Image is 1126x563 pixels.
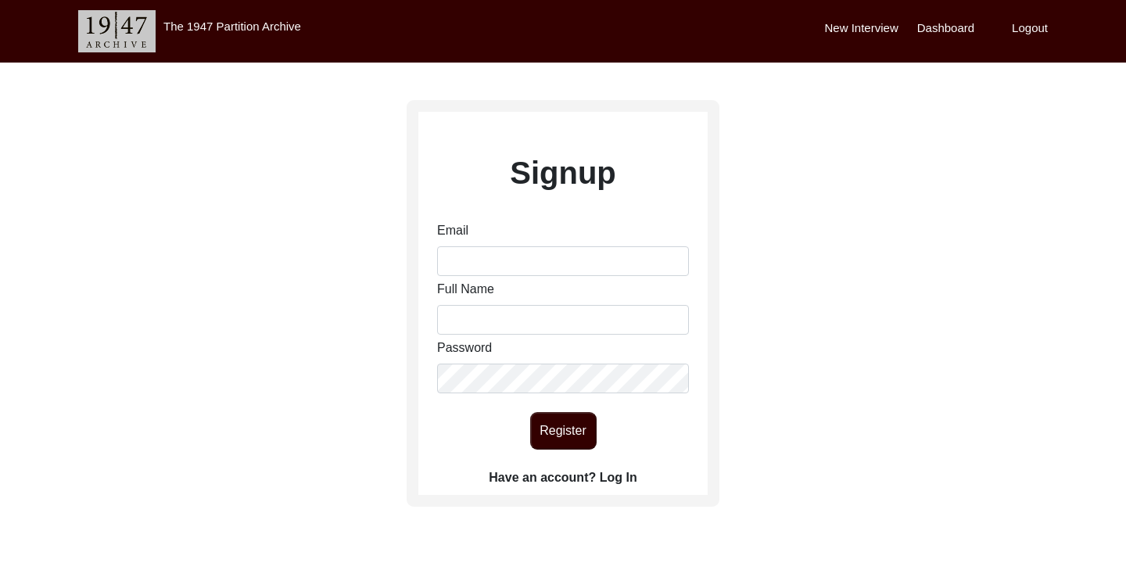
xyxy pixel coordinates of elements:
[437,339,492,357] label: Password
[163,20,301,33] label: The 1947 Partition Archive
[530,412,597,450] button: Register
[437,221,468,240] label: Email
[489,468,637,487] label: Have an account? Log In
[437,280,494,299] label: Full Name
[825,20,898,38] label: New Interview
[1012,20,1048,38] label: Logout
[78,10,156,52] img: header-logo.png
[917,20,974,38] label: Dashboard
[510,149,616,196] label: Signup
